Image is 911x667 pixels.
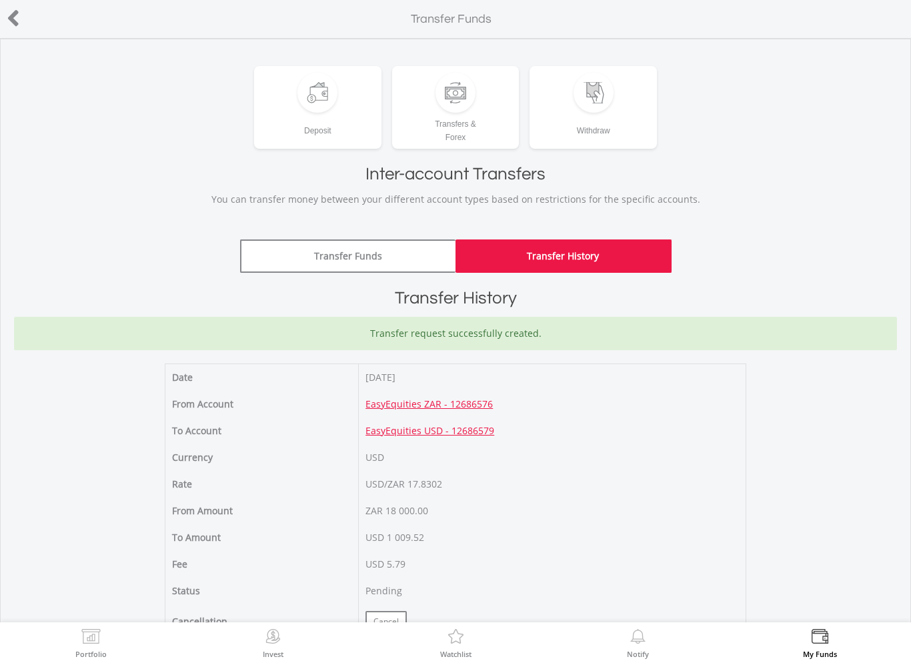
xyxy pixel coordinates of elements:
a: Notify [627,629,649,658]
img: Watchlist [445,629,466,648]
td: Cancellation [165,604,359,640]
button: Cancel [365,611,407,632]
td: USD/ZAR 17.8302 [359,471,746,498]
label: Portfolio [75,650,107,658]
h1: Transfer History [14,286,897,310]
td: To Amount [165,524,359,551]
a: Deposit [254,66,381,149]
img: Invest Now [263,629,283,648]
span: USD 5.79 [365,558,405,570]
a: Transfer Funds [240,239,456,273]
a: Invest [263,629,283,658]
div: Transfers & Forex [392,113,520,144]
td: Currency [165,444,359,471]
td: To Account [165,418,359,444]
label: Notify [627,650,649,658]
a: Transfers &Forex [392,66,520,149]
a: My Funds [803,629,837,658]
a: Transfer History [455,239,672,273]
div: Transfer request successfully created. [14,317,897,350]
p: You can transfer money between your different account types based on restrictions for the specifi... [14,193,897,206]
img: View Notifications [628,629,648,648]
td: From Account [165,391,359,418]
a: EasyEquities USD - 12686579 [365,424,494,437]
label: My Funds [803,650,837,658]
span: ZAR 18 000.00 [365,504,428,517]
img: View Funds [810,629,830,648]
label: Transfer Funds [411,11,492,28]
label: Watchlist [440,650,472,658]
a: Portfolio [75,629,107,658]
td: From Amount [165,498,359,524]
div: Withdraw [530,113,657,137]
td: USD [359,444,746,471]
td: Status [165,578,359,604]
span: USD 1 009.52 [365,531,424,544]
td: [DATE] [359,364,746,392]
a: EasyEquities ZAR - 12686576 [365,398,493,410]
div: Deposit [254,113,381,137]
h1: Inter-account Transfers [14,162,897,186]
td: Pending [359,578,746,604]
a: Watchlist [440,629,472,658]
td: Fee [165,551,359,578]
td: Date [165,364,359,392]
img: View Portfolio [81,629,101,648]
td: Rate [165,471,359,498]
a: Withdraw [530,66,657,149]
label: Invest [263,650,283,658]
